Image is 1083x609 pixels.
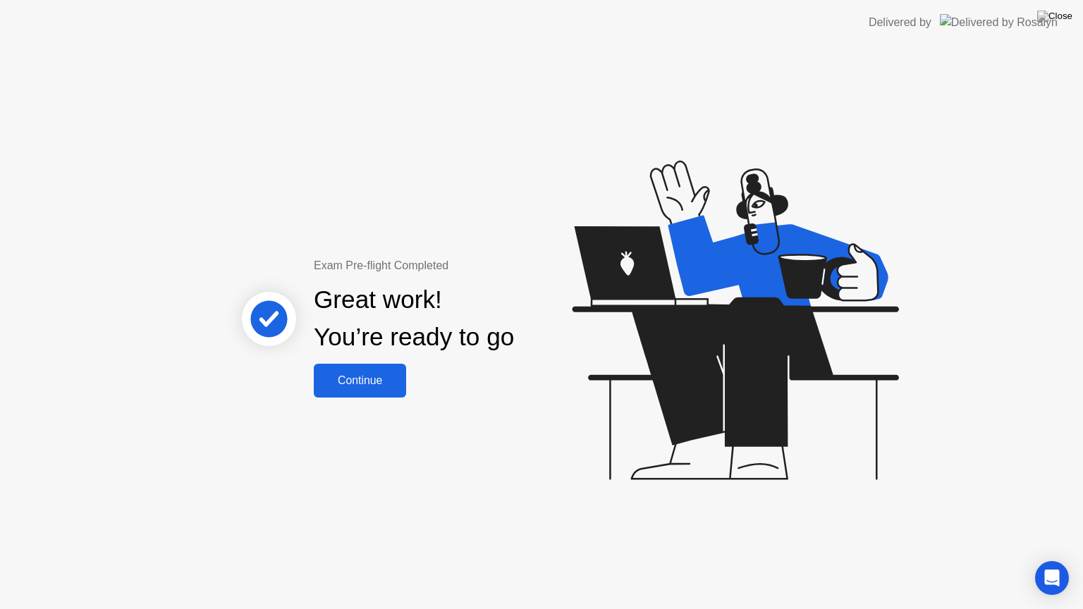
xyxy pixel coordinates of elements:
[314,364,406,398] button: Continue
[869,14,931,31] div: Delivered by
[314,257,605,274] div: Exam Pre-flight Completed
[1035,561,1069,595] div: Open Intercom Messenger
[940,14,1058,30] img: Delivered by Rosalyn
[314,281,514,356] div: Great work! You’re ready to go
[1037,11,1072,22] img: Close
[318,374,402,387] div: Continue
